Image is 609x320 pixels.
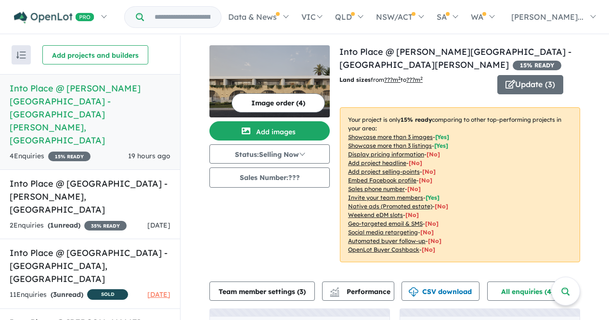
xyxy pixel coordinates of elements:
[348,229,418,236] u: Social media retargeting
[434,142,448,149] span: [ Yes ]
[348,133,433,141] u: Showcase more than 3 images
[426,194,440,201] span: [ Yes ]
[10,246,170,285] h5: Into Place @ [GEOGRAPHIC_DATA] - [GEOGRAPHIC_DATA] , [GEOGRAPHIC_DATA]
[339,46,571,70] a: Into Place @ [PERSON_NAME][GEOGRAPHIC_DATA] - [GEOGRAPHIC_DATA][PERSON_NAME]
[330,287,339,293] img: line-chart.svg
[209,167,330,188] button: Sales Number:???
[331,287,390,296] span: Performance
[146,7,219,27] input: Try estate name, suburb, builder or developer
[128,152,170,160] span: 19 hours ago
[87,289,128,300] span: SOLD
[435,133,449,141] span: [ Yes ]
[16,51,26,59] img: sort.svg
[409,287,418,297] img: download icon
[147,290,170,299] span: [DATE]
[420,76,423,81] sup: 2
[348,211,403,218] u: Weekend eDM slots
[402,282,479,301] button: CSV download
[147,221,170,230] span: [DATE]
[209,45,330,117] img: Into Place @ Kennedy Bay Stage 2A - Port Kennedy
[53,290,57,299] span: 3
[348,203,432,210] u: Native ads (Promoted estate)
[48,221,80,230] strong: ( unread)
[48,152,91,161] span: 15 % READY
[398,76,401,81] sup: 2
[10,289,128,301] div: 11 Enquir ies
[10,177,170,216] h5: Into Place @ [GEOGRAPHIC_DATA] - [PERSON_NAME] , [GEOGRAPHIC_DATA]
[14,12,94,24] img: Openlot PRO Logo White
[339,76,371,83] b: Land sizes
[42,45,148,64] button: Add projects and builders
[330,290,339,296] img: bar-chart.svg
[384,76,401,83] u: ??? m
[10,82,170,147] h5: Into Place @ [PERSON_NAME][GEOGRAPHIC_DATA] - [GEOGRAPHIC_DATA][PERSON_NAME] , [GEOGRAPHIC_DATA]
[232,93,325,113] button: Image order (4)
[322,282,394,301] button: Performance
[348,220,423,227] u: Geo-targeted email & SMS
[427,151,440,158] span: [ No ]
[209,282,315,301] button: Team member settings (3)
[348,159,406,166] u: Add project headline
[340,107,580,262] p: Your project is only comparing to other top-performing projects in your area: - - - - - - - - - -...
[420,229,434,236] span: [No]
[513,61,561,70] span: 15 % READY
[348,246,419,253] u: OpenLot Buyer Cashback
[84,221,127,230] span: 35 % READY
[511,12,583,22] span: [PERSON_NAME]...
[348,177,416,184] u: Embed Facebook profile
[422,168,436,175] span: [ No ]
[348,151,424,158] u: Display pricing information
[299,287,303,296] span: 3
[425,220,439,227] span: [No]
[348,237,426,244] u: Automated buyer follow-up
[407,185,421,192] span: [ No ]
[406,76,423,83] u: ???m
[409,159,422,166] span: [ No ]
[348,185,405,192] u: Sales phone number
[348,168,420,175] u: Add project selling-points
[401,76,423,83] span: to
[348,194,423,201] u: Invite your team members
[422,246,435,253] span: [No]
[435,203,448,210] span: [No]
[428,237,441,244] span: [No]
[209,144,330,164] button: Status:Selling Now
[348,142,432,149] u: Showcase more than 3 listings
[405,211,419,218] span: [No]
[419,177,432,184] span: [ No ]
[51,290,83,299] strong: ( unread)
[209,121,330,141] button: Add images
[50,221,54,230] span: 1
[339,75,490,85] p: from
[401,116,432,123] b: 15 % ready
[497,75,563,94] button: Update (3)
[10,151,91,162] div: 4 Enquir ies
[487,282,574,301] button: All enquiries (4)
[10,220,127,231] div: 2 Enquir ies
